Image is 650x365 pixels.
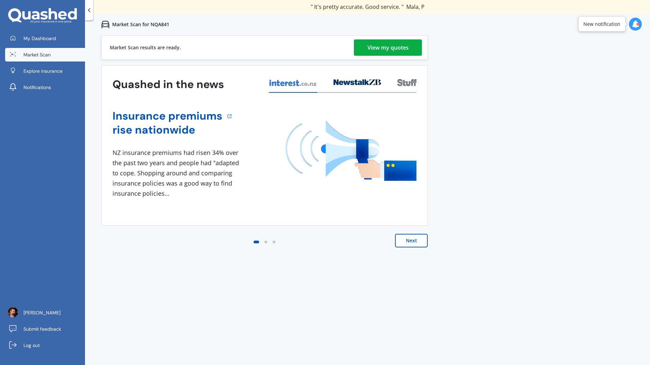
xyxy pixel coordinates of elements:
span: Explore insurance [23,68,63,74]
button: Next [395,234,428,247]
img: ACg8ocIUMpCVZ3foJtzg69va81JBEIWfO527SIkT6N44MlRIOz-9Ew8=s96-c [8,307,18,317]
div: View my quotes [367,39,409,56]
span: Market Scan [23,51,51,58]
div: New notification [583,21,620,28]
span: Log out [23,342,40,349]
a: rise nationwide [113,123,222,137]
a: Market Scan [5,48,85,62]
a: Notifications [5,81,85,94]
p: Market Scan for NQA841 [112,21,169,28]
img: car.f15378c7a67c060ca3f3.svg [101,20,109,29]
div: NZ insurance premiums had risen 34% over the past two years and people had "adapted to cope. Shop... [113,148,242,198]
a: Explore insurance [5,64,85,78]
span: Notifications [23,84,51,91]
a: [PERSON_NAME] [5,306,85,319]
span: Submit feedback [23,326,61,332]
img: media image [286,121,416,181]
a: Submit feedback [5,322,85,336]
span: My Dashboard [23,35,56,42]
a: Log out [5,338,85,352]
a: Insurance premiums [113,109,222,123]
div: Market Scan results are ready. [110,36,181,59]
a: View my quotes [354,39,422,56]
h3: Quashed in the news [113,77,224,91]
a: My Dashboard [5,32,85,45]
span: [PERSON_NAME] [23,309,61,316]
